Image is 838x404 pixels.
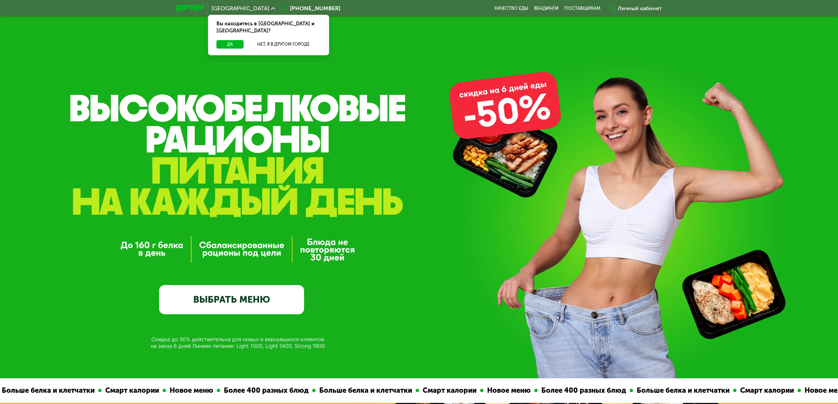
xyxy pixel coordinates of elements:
[736,385,796,396] div: Смарт калории
[246,40,321,49] button: Нет, я в другом городе
[632,385,732,396] div: Больше белка и клетчатки
[219,385,311,396] div: Более 400 разных блюд
[315,385,415,396] div: Больше белка и клетчатки
[212,6,269,11] span: [GEOGRAPHIC_DATA]
[618,4,662,13] div: Личный кабинет
[564,6,600,11] div: поставщикам
[208,15,329,40] div: Вы находитесь в [GEOGRAPHIC_DATA] и [GEOGRAPHIC_DATA]?
[279,4,340,13] a: [PHONE_NUMBER]
[101,385,162,396] div: Смарт калории
[537,385,629,396] div: Более 400 разных блюд
[159,285,304,314] a: ВЫБРАТЬ МЕНЮ
[165,385,216,396] div: Новое меню
[494,6,528,11] a: Качество еды
[418,385,479,396] div: Смарт калории
[216,40,244,49] button: Да
[534,6,559,11] a: Вендинги
[483,385,533,396] div: Новое меню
